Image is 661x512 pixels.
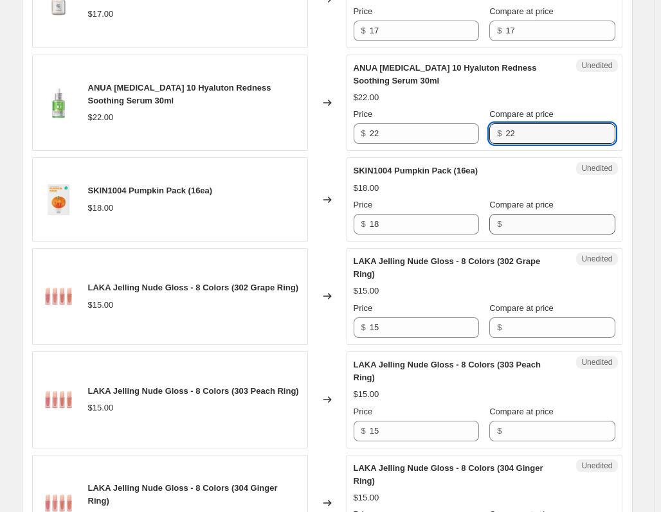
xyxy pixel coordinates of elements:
[88,402,114,414] div: $15.00
[354,303,373,313] span: Price
[354,285,379,297] div: $15.00
[39,181,78,219] img: SKIN1004PumpkinPack_16ea_80x.png
[354,463,543,486] span: LAKA Jelling Nude Gloss - 8 Colors (304 Ginger Ring)
[88,111,114,124] div: $22.00
[88,283,298,292] span: LAKA Jelling Nude Gloss - 8 Colors (302 Grape Ring)
[88,202,114,215] div: $18.00
[581,254,612,264] span: Unedited
[88,483,278,506] span: LAKA Jelling Nude Gloss - 8 Colors (304 Ginger Ring)
[489,109,554,119] span: Compare at price
[489,407,554,416] span: Compare at price
[88,186,213,195] span: SKIN1004 Pumpkin Pack (16ea)
[39,380,78,419] img: cliovelvetlip2_09598326-109e-4aca-b21f-e14567f59cfc_80x.png
[354,109,373,119] span: Price
[354,388,379,401] div: $15.00
[489,200,554,209] span: Compare at price
[497,26,502,35] span: $
[361,322,366,332] span: $
[39,277,78,315] img: cliovelvetlip2_09598326-109e-4aca-b21f-e14567f59cfc_80x.png
[88,386,299,396] span: LAKA Jelling Nude Gloss - 8 Colors (303 Peach Ring)
[354,491,379,504] div: $15.00
[497,322,502,332] span: $
[88,8,114,21] div: $17.00
[354,182,379,195] div: $18.00
[354,91,379,104] div: $22.00
[489,6,554,16] span: Compare at price
[354,200,373,209] span: Price
[361,128,366,138] span: $
[581,163,612,173] span: Unedited
[354,63,537,85] span: ANUA [MEDICAL_DATA] 10 Hyaluton Redness Soothing Serum 30ml
[581,60,612,71] span: Unedited
[354,166,478,175] span: SKIN1004 Pumpkin Pack (16ea)
[361,26,366,35] span: $
[39,84,78,122] img: ANUAAzelaicAcid10HyalutonRednessSoothingSerum30ml_80x.png
[361,426,366,436] span: $
[354,360,541,382] span: LAKA Jelling Nude Gloss - 8 Colors (303 Peach Ring)
[354,256,541,279] span: LAKA Jelling Nude Gloss - 8 Colors (302 Grape Ring)
[354,6,373,16] span: Price
[361,219,366,229] span: $
[581,461,612,471] span: Unedited
[497,219,502,229] span: $
[497,128,502,138] span: $
[489,303,554,313] span: Compare at price
[497,426,502,436] span: $
[88,299,114,312] div: $15.00
[581,357,612,367] span: Unedited
[354,407,373,416] span: Price
[88,83,271,105] span: ANUA [MEDICAL_DATA] 10 Hyaluton Redness Soothing Serum 30ml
